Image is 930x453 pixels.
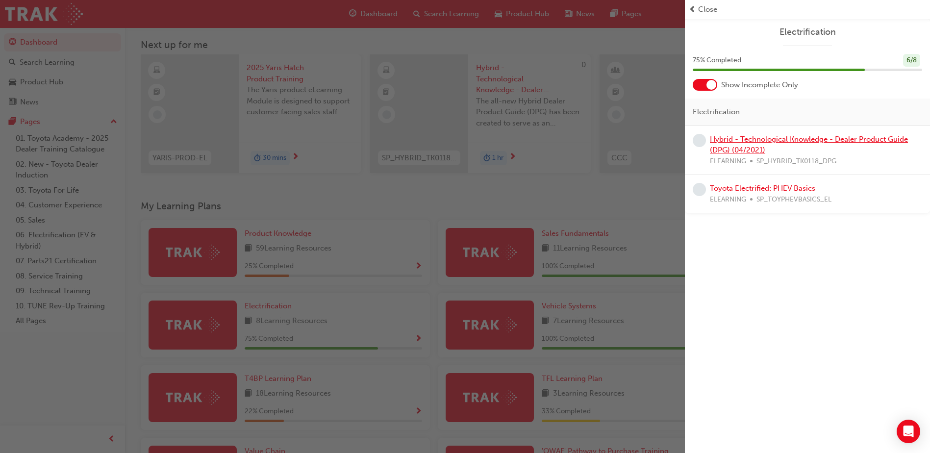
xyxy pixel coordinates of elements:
[689,4,696,15] span: prev-icon
[756,194,831,205] span: SP_TOYPHEVBASICS_EL
[693,183,706,196] span: learningRecordVerb_NONE-icon
[710,184,815,193] a: Toyota Electrified: PHEV Basics
[710,194,746,205] span: ELEARNING
[897,420,920,443] div: Open Intercom Messenger
[698,4,717,15] span: Close
[756,156,836,167] span: SP_HYBRID_TK0118_DPG
[721,79,798,91] span: Show Incomplete Only
[710,156,746,167] span: ELEARNING
[693,106,740,118] span: Electrification
[689,4,926,15] button: prev-iconClose
[693,55,741,66] span: 75 % Completed
[693,134,706,147] span: learningRecordVerb_NONE-icon
[903,54,920,67] div: 6 / 8
[693,26,922,38] a: Electrification
[710,135,908,155] a: Hybrid - Technological Knowledge - Dealer Product Guide (DPG) (04/2021)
